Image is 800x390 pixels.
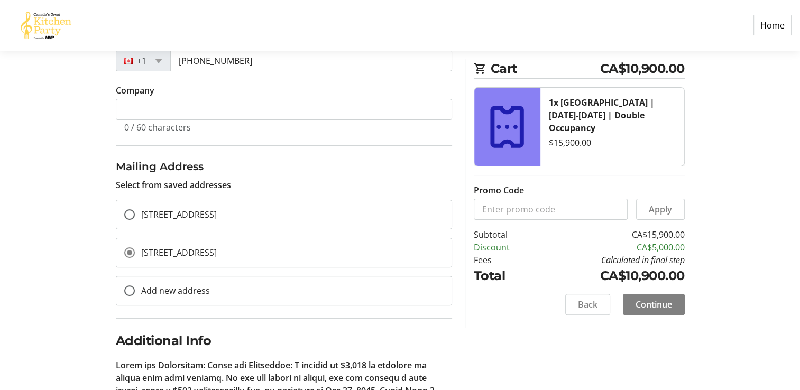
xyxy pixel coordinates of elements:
button: Continue [623,294,685,315]
input: Enter promo code [474,199,628,220]
input: (506) 234-5678 [170,50,452,71]
button: Apply [636,199,685,220]
label: Company [116,84,154,97]
span: Continue [636,298,672,311]
td: CA$5,000.00 [537,241,685,254]
span: Apply [649,203,672,216]
td: CA$15,900.00 [537,228,685,241]
div: $15,900.00 [549,136,676,149]
span: [STREET_ADDRESS] [141,247,217,258]
td: Total [474,266,537,285]
tr-character-limit: 0 / 60 characters [124,122,191,133]
label: Add new address [135,284,210,297]
span: [STREET_ADDRESS] [141,209,217,220]
td: CA$10,900.00 [537,266,685,285]
a: Home [753,15,792,35]
h3: Mailing Address [116,159,452,174]
span: Cart [491,59,600,78]
label: Promo Code [474,184,524,197]
span: Back [578,298,597,311]
div: Select from saved addresses [116,159,452,191]
button: Back [565,294,610,315]
td: Subtotal [474,228,537,241]
td: Discount [474,241,537,254]
td: Fees [474,254,537,266]
span: CA$10,900.00 [600,59,685,78]
strong: 1x [GEOGRAPHIC_DATA] | [DATE]-[DATE] | Double Occupancy [549,97,655,134]
h2: Additional Info [116,331,452,350]
td: Calculated in final step [537,254,685,266]
img: Canada’s Great Kitchen Party's Logo [8,4,84,47]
